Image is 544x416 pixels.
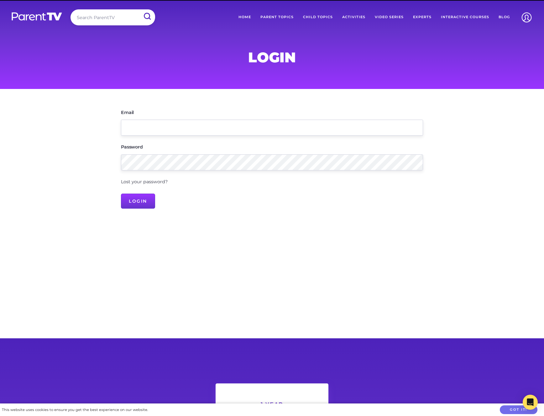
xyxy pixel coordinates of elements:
a: Home [234,9,256,25]
a: Experts [408,9,436,25]
img: Account [519,9,535,25]
a: Video Series [370,9,408,25]
input: Login [121,194,155,209]
button: Got it! [500,405,537,414]
div: Open Intercom Messenger [523,395,538,410]
input: Submit [139,9,155,23]
label: Password [121,145,143,149]
a: Interactive Courses [436,9,494,25]
h1: Login [121,51,423,64]
a: Child Topics [298,9,337,25]
a: Activities [337,9,370,25]
a: Blog [494,9,515,25]
img: parenttv-logo-white.4c85aaf.svg [11,12,63,21]
div: This website uses cookies to ensure you get the best experience on our website. [2,407,148,413]
label: Email [121,110,134,115]
a: Parent Topics [256,9,298,25]
input: Search ParentTV [71,9,155,25]
h6: 1 Year [231,402,313,407]
a: Lost your password? [121,179,168,185]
